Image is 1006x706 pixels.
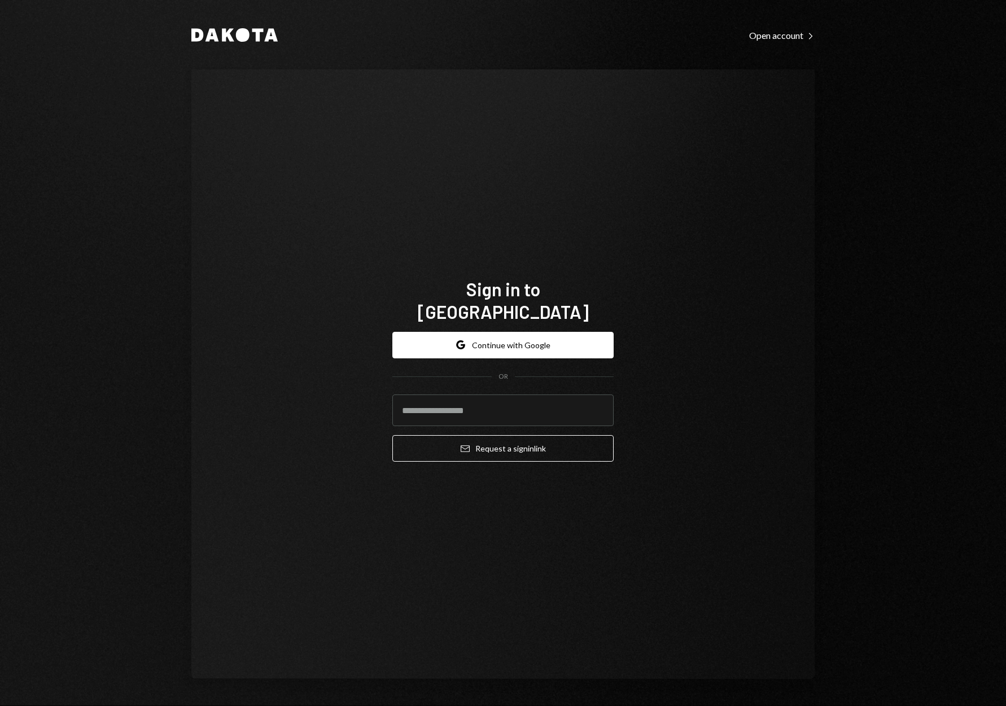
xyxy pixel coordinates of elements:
[392,332,614,358] button: Continue with Google
[392,278,614,323] h1: Sign in to [GEOGRAPHIC_DATA]
[498,372,508,381] div: OR
[749,29,815,41] a: Open account
[749,30,815,41] div: Open account
[392,435,614,462] button: Request a signinlink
